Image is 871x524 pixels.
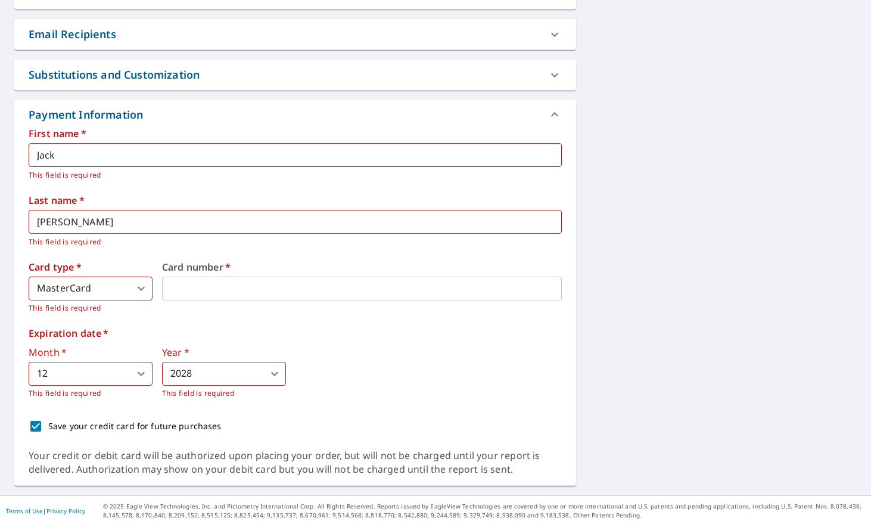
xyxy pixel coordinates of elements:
[29,362,153,386] div: 12
[162,387,286,399] p: This field is required
[29,449,562,476] div: Your credit or debit card will be authorized upon placing your order, but will not be charged unt...
[29,107,148,123] div: Payment Information
[29,302,153,314] p: This field is required
[6,507,43,515] a: Terms of Use
[29,169,553,181] p: This field is required
[29,387,153,399] p: This field is required
[29,348,153,357] label: Month
[6,507,85,514] p: |
[29,67,200,83] div: Substitutions and Customization
[29,277,153,300] div: MasterCard
[48,420,222,432] p: Save your credit card for future purchases
[162,348,286,357] label: Year
[162,262,562,272] label: Card number
[14,100,576,129] div: Payment Information
[29,328,562,338] label: Expiration date
[29,196,562,205] label: Last name
[29,26,116,42] div: Email Recipients
[103,502,865,520] p: © 2025 Eagle View Technologies, Inc. and Pictometry International Corp. All Rights Reserved. Repo...
[29,129,562,138] label: First name
[14,19,576,49] div: Email Recipients
[162,277,562,300] iframe: secure payment field
[46,507,85,515] a: Privacy Policy
[162,362,286,386] div: 2028
[29,236,553,248] p: This field is required
[29,262,153,272] label: Card type
[14,60,576,90] div: Substitutions and Customization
